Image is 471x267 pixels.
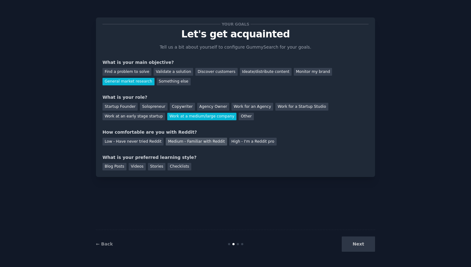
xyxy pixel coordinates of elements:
div: Work at a medium/large company [167,113,236,121]
div: Checklists [168,163,191,171]
p: Let's get acquainted [102,29,369,40]
div: Startup Founder [102,103,138,111]
div: Copywriter [170,103,195,111]
p: Tell us a bit about yourself to configure GummySearch for your goals. [157,44,314,50]
div: Discover customers [195,68,237,76]
div: General market research [102,78,155,86]
div: Blog Posts [102,163,126,171]
div: What is your main objective? [102,59,369,66]
div: Agency Owner [197,103,229,111]
div: Monitor my brand [294,68,332,76]
div: Validate a solution [154,68,193,76]
a: ← Back [96,241,113,246]
div: High - I'm a Reddit pro [229,138,277,145]
div: Ideate/distribute content [240,68,292,76]
div: Medium - Familiar with Reddit [166,138,227,145]
div: Work at an early stage startup [102,113,165,121]
div: What is your role? [102,94,369,101]
div: Something else [157,78,191,86]
div: Low - Have never tried Reddit [102,138,164,145]
div: Work for an Agency [231,103,273,111]
div: Solopreneur [140,103,167,111]
div: What is your preferred learning style? [102,154,369,161]
div: Videos [129,163,146,171]
span: Your goals [221,21,250,27]
div: Stories [148,163,165,171]
div: Other [239,113,254,121]
div: How comfortable are you with Reddit? [102,129,369,136]
div: Find a problem to solve [102,68,151,76]
div: Work for a Startup Studio [275,103,328,111]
